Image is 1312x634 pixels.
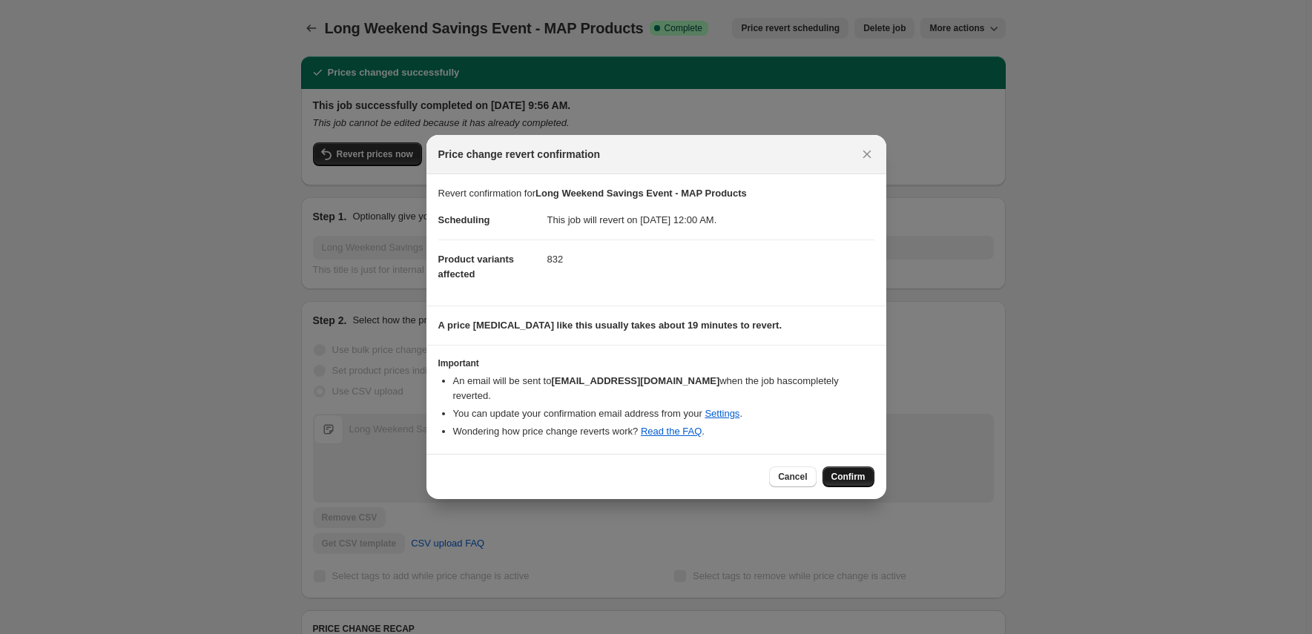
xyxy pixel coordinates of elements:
li: Wondering how price change reverts work? . [453,424,874,439]
button: Confirm [823,466,874,487]
span: Price change revert confirmation [438,147,601,162]
li: An email will be sent to when the job has completely reverted . [453,374,874,403]
b: [EMAIL_ADDRESS][DOMAIN_NAME] [551,375,719,386]
a: Settings [705,408,739,419]
h3: Important [438,357,874,369]
dd: This job will revert on [DATE] 12:00 AM. [547,201,874,240]
span: Confirm [831,471,866,483]
li: You can update your confirmation email address from your . [453,406,874,421]
span: Cancel [778,471,807,483]
a: Read the FAQ [641,426,702,437]
button: Close [857,144,877,165]
p: Revert confirmation for [438,186,874,201]
b: Long Weekend Savings Event - MAP Products [535,188,747,199]
b: A price [MEDICAL_DATA] like this usually takes about 19 minutes to revert. [438,320,782,331]
button: Cancel [769,466,816,487]
span: Scheduling [438,214,490,225]
dd: 832 [547,240,874,279]
span: Product variants affected [438,254,515,280]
